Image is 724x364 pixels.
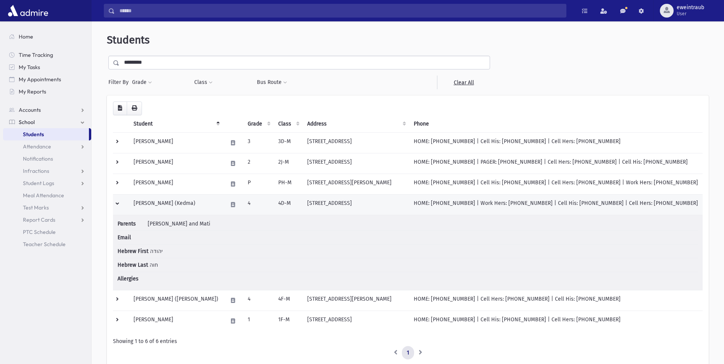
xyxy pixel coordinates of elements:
a: Report Cards [3,214,91,226]
td: 4 [243,290,274,311]
th: Class: activate to sort column ascending [274,115,303,133]
td: 2 [243,153,274,174]
td: HOME: [PHONE_NUMBER] | Work Hers: [PHONE_NUMBER] | Cell His: [PHONE_NUMBER] | Cell Hers: [PHONE_N... [409,194,703,215]
span: Parents [118,220,146,228]
a: Meal Attendance [3,189,91,201]
td: 4F-M [274,290,303,311]
th: Grade: activate to sort column ascending [243,115,274,133]
td: HOME: [PHONE_NUMBER] | Cell Hers: [PHONE_NUMBER] | Cell His: [PHONE_NUMBER] [409,290,703,311]
span: Attendance [23,143,51,150]
a: My Tasks [3,61,91,73]
span: My Tasks [19,64,40,71]
span: Report Cards [23,216,55,223]
td: [PERSON_NAME] ([PERSON_NAME]) [129,290,223,311]
td: HOME: [PHONE_NUMBER] | Cell His: [PHONE_NUMBER] | Cell Hers: [PHONE_NUMBER] [409,132,703,153]
span: Students [107,34,150,46]
span: Time Tracking [19,52,53,58]
td: [PERSON_NAME] (Kedma) [129,194,223,215]
span: My Reports [19,88,46,95]
td: P [243,174,274,194]
span: My Appointments [19,76,61,83]
span: Student Logs [23,180,54,187]
td: [PERSON_NAME] [129,132,223,153]
a: Teacher Schedule [3,238,91,250]
a: PTC Schedule [3,226,91,238]
td: [STREET_ADDRESS][PERSON_NAME] [303,174,409,194]
span: Allergies [118,275,146,283]
button: Class [194,76,213,89]
span: Home [19,33,33,40]
td: [STREET_ADDRESS][PERSON_NAME] [303,290,409,311]
img: AdmirePro [6,3,50,18]
div: Showing 1 to 6 of 6 entries [113,337,703,345]
span: חוה [150,262,158,268]
td: 1 [243,311,274,331]
span: Hebrew First [118,247,148,255]
span: Email [118,234,146,242]
td: HOME: [PHONE_NUMBER] | Cell His: [PHONE_NUMBER] | Cell Hers: [PHONE_NUMBER] | Work Hers: [PHONE_N... [409,174,703,194]
td: [STREET_ADDRESS] [303,153,409,174]
a: Students [3,128,89,140]
span: School [19,119,35,126]
button: Bus Route [256,76,287,89]
td: 3 [243,132,274,153]
span: Notifications [23,155,53,162]
span: Infractions [23,168,49,174]
span: Filter By [108,78,132,86]
td: [PERSON_NAME] [129,153,223,174]
th: Address: activate to sort column ascending [303,115,409,133]
a: Student Logs [3,177,91,189]
span: יהודה [150,248,163,254]
span: Meal Attendance [23,192,64,199]
td: [STREET_ADDRESS] [303,311,409,331]
span: PTC Schedule [23,229,56,235]
button: CSV [113,101,127,115]
td: PH-M [274,174,303,194]
span: [PERSON_NAME] and Mati [148,221,210,227]
a: Clear All [437,76,490,89]
a: Test Marks [3,201,91,214]
button: Grade [132,76,152,89]
td: 3D-M [274,132,303,153]
a: Accounts [3,104,91,116]
input: Search [115,4,566,18]
a: School [3,116,91,128]
td: [STREET_ADDRESS] [303,194,409,215]
td: [PERSON_NAME] [129,311,223,331]
th: Phone [409,115,703,133]
td: 4 [243,194,274,215]
span: eweintraub [677,5,704,11]
th: Student: activate to sort column descending [129,115,223,133]
span: Students [23,131,44,138]
td: 4D-M [274,194,303,215]
a: My Reports [3,85,91,98]
a: Infractions [3,165,91,177]
a: Time Tracking [3,49,91,61]
td: HOME: [PHONE_NUMBER] | Cell His: [PHONE_NUMBER] | Cell Hers: [PHONE_NUMBER] [409,311,703,331]
td: [STREET_ADDRESS] [303,132,409,153]
a: 1 [402,346,414,360]
span: Teacher Schedule [23,241,66,248]
td: [PERSON_NAME] [129,174,223,194]
a: Attendance [3,140,91,153]
span: Test Marks [23,204,49,211]
td: 2J-M [274,153,303,174]
span: Accounts [19,106,41,113]
span: Hebrew Last [118,261,148,269]
a: Notifications [3,153,91,165]
span: User [677,11,704,17]
a: Home [3,31,91,43]
td: HOME: [PHONE_NUMBER] | PAGER: [PHONE_NUMBER] | Cell Hers: [PHONE_NUMBER] | Cell His: [PHONE_NUMBER] [409,153,703,174]
button: Print [127,101,142,115]
td: 1F-M [274,311,303,331]
a: My Appointments [3,73,91,85]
